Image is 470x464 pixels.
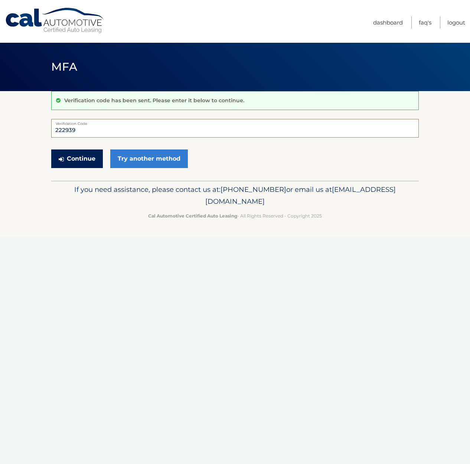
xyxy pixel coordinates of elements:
[64,97,244,104] p: Verification code has been sent. Please enter it below to continue.
[56,212,414,220] p: - All Rights Reserved - Copyright 2025
[5,7,105,34] a: Cal Automotive
[51,60,77,74] span: MFA
[51,149,103,168] button: Continue
[51,119,419,125] label: Verification Code
[373,16,403,29] a: Dashboard
[56,184,414,207] p: If you need assistance, please contact us at: or email us at
[110,149,188,168] a: Try another method
[419,16,431,29] a: FAQ's
[205,185,396,206] span: [EMAIL_ADDRESS][DOMAIN_NAME]
[447,16,465,29] a: Logout
[51,119,419,138] input: Verification Code
[148,213,237,219] strong: Cal Automotive Certified Auto Leasing
[221,185,286,194] span: [PHONE_NUMBER]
